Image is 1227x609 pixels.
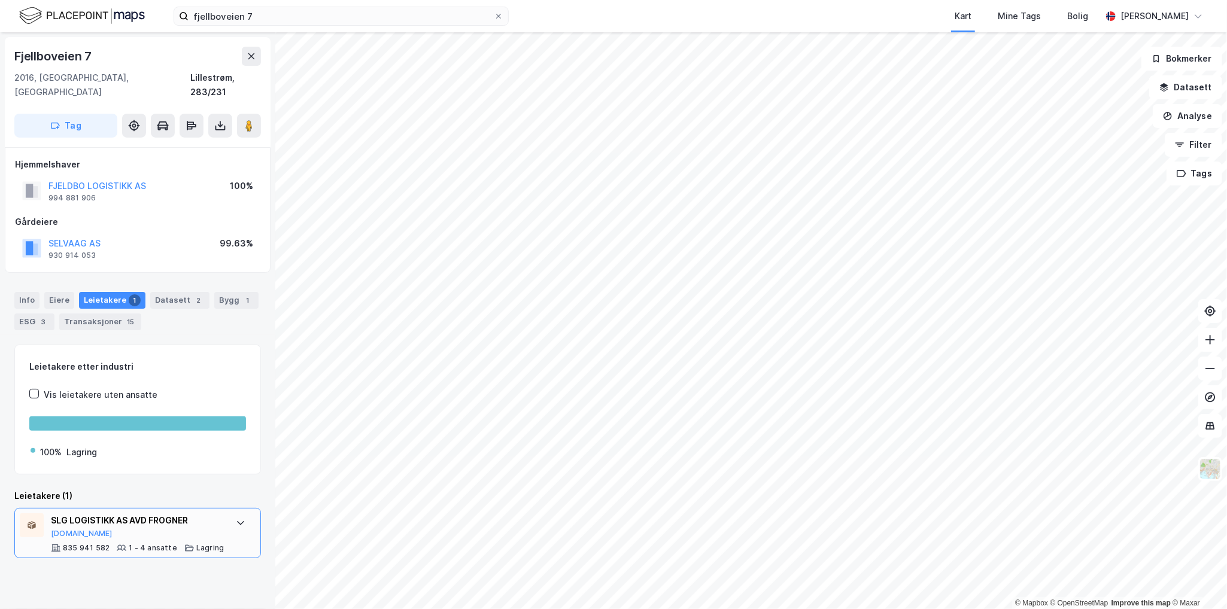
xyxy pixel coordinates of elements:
[1050,599,1108,607] a: OpenStreetMap
[44,292,74,309] div: Eiere
[1149,75,1222,99] button: Datasett
[40,445,62,459] div: 100%
[129,543,177,553] div: 1 - 4 ansatte
[230,179,253,193] div: 100%
[214,292,259,309] div: Bygg
[998,9,1041,23] div: Mine Tags
[38,316,50,328] div: 3
[19,5,145,26] img: logo.f888ab2527a4732fd821a326f86c7f29.svg
[14,313,54,330] div: ESG
[1141,47,1222,71] button: Bokmerker
[1111,599,1171,607] a: Improve this map
[63,543,110,553] div: 835 941 582
[51,529,113,538] button: [DOMAIN_NAME]
[15,157,260,172] div: Hjemmelshaver
[14,292,40,309] div: Info
[1015,599,1048,607] a: Mapbox
[150,292,209,309] div: Datasett
[48,193,96,203] div: 994 881 906
[14,114,117,138] button: Tag
[190,71,261,99] div: Lillestrøm, 283/231
[29,360,246,374] div: Leietakere etter industri
[48,251,96,260] div: 930 914 053
[1153,104,1222,128] button: Analyse
[1165,133,1222,157] button: Filter
[1167,552,1227,609] iframe: Chat Widget
[220,236,253,251] div: 99.63%
[196,543,224,553] div: Lagring
[1120,9,1189,23] div: [PERSON_NAME]
[1199,458,1222,480] img: Z
[14,71,190,99] div: 2016, [GEOGRAPHIC_DATA], [GEOGRAPHIC_DATA]
[189,7,494,25] input: Søk på adresse, matrikkel, gårdeiere, leietakere eller personer
[79,292,145,309] div: Leietakere
[129,294,141,306] div: 1
[242,294,254,306] div: 1
[124,316,136,328] div: 15
[955,9,971,23] div: Kart
[66,445,97,459] div: Lagring
[59,313,141,330] div: Transaksjoner
[44,388,157,402] div: Vis leietakere uten ansatte
[1167,162,1222,185] button: Tags
[51,513,224,528] div: SLG LOGISTIKK AS AVD FROGNER
[193,294,205,306] div: 2
[1067,9,1088,23] div: Bolig
[14,47,94,66] div: Fjellboveien 7
[15,215,260,229] div: Gårdeiere
[14,489,261,503] div: Leietakere (1)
